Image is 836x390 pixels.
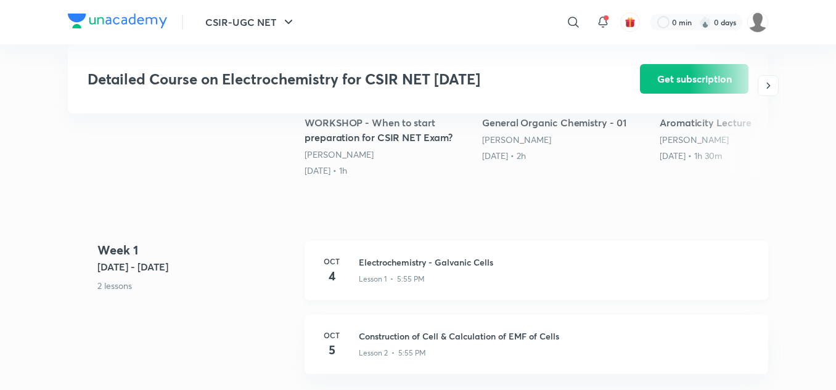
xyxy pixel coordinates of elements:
h6: Oct [319,256,344,267]
h3: Electrochemistry - Galvanic Cells [359,256,753,269]
img: avatar [625,17,636,28]
div: Lekhanshu Singh [305,148,472,161]
a: Oct5Construction of Cell & Calculation of EMF of CellsLesson 2 • 5:55 PM [305,315,768,389]
h4: Week 1 [97,241,295,259]
div: 4th Aug • 2h [482,150,650,162]
a: [PERSON_NAME] [660,134,729,145]
img: roshni [747,12,768,33]
button: avatar [620,12,640,32]
img: Company Logo [68,14,167,28]
div: Lekhanshu Singh [660,134,827,146]
a: Company Logo [68,14,167,31]
h3: Detailed Course on Electrochemistry for CSIR NET [DATE] [88,70,570,88]
h5: [DATE] - [DATE] [97,259,295,274]
img: streak [699,16,711,28]
a: [PERSON_NAME] [305,148,374,160]
p: Lesson 1 • 5:55 PM [359,274,425,285]
h5: Aromaticity Lecture [660,115,827,130]
a: [PERSON_NAME] [482,134,551,145]
a: Oct4Electrochemistry - Galvanic CellsLesson 1 • 5:55 PM [305,241,768,315]
button: CSIR-UGC NET [198,10,303,35]
div: 7th Aug • 1h 30m [660,150,827,162]
h5: WORKSHOP - When to start preparation for CSIR NET Exam? [305,115,472,145]
p: 2 lessons [97,279,295,292]
h3: Construction of Cell & Calculation of EMF of Cells [359,330,753,343]
div: Lekhanshu Singh [482,134,650,146]
p: Lesson 2 • 5:55 PM [359,347,426,359]
h4: 5 [319,341,344,359]
h6: Oct [319,330,344,341]
h4: 4 [319,267,344,285]
h5: General Organic Chemistry - 01 [482,115,650,130]
button: Get subscription [640,64,748,94]
div: 31st Jul • 1h [305,165,472,177]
